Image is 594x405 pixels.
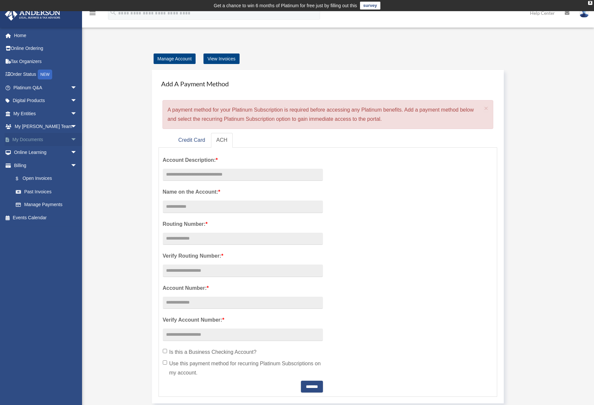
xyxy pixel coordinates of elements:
a: menu [89,11,96,17]
div: A payment method for your Platinum Subscription is required before accessing any Platinum benefit... [162,100,494,129]
label: Name on the Account: [163,187,323,197]
a: Online Ordering [5,42,87,55]
i: menu [89,9,96,17]
label: Account Number: [163,284,323,293]
input: Use this payment method for recurring Platinum Subscriptions on my account. [163,360,167,365]
a: Manage Payments [9,198,84,211]
span: $ [19,175,23,183]
span: arrow_drop_down [71,146,84,160]
a: Billingarrow_drop_down [5,159,87,172]
a: Order StatusNEW [5,68,87,81]
span: arrow_drop_down [71,133,84,146]
label: Routing Number: [163,220,323,229]
label: Is this a Business Checking Account? [163,348,323,357]
label: Verify Routing Number: [163,251,323,261]
div: NEW [38,70,52,79]
a: Online Learningarrow_drop_down [5,146,87,159]
a: View Invoices [203,53,239,64]
a: Events Calendar [5,211,87,224]
a: My Documentsarrow_drop_down [5,133,87,146]
a: survey [360,2,380,10]
a: Home [5,29,87,42]
a: My Entitiesarrow_drop_down [5,107,87,120]
input: Is this a Business Checking Account? [163,349,167,353]
a: Credit Card [173,133,210,148]
i: search [110,9,117,16]
div: Get a chance to win 6 months of Platinum for free just by filling out this [214,2,357,10]
a: Past Invoices [9,185,87,198]
label: Account Description: [163,156,323,165]
div: close [588,1,592,5]
label: Use this payment method for recurring Platinum Subscriptions on my account. [163,359,323,377]
img: User Pic [579,8,589,18]
span: arrow_drop_down [71,94,84,108]
h4: Add A Payment Method [159,76,498,91]
a: My [PERSON_NAME] Teamarrow_drop_down [5,120,87,133]
span: × [484,104,488,112]
a: Digital Productsarrow_drop_down [5,94,87,107]
img: Anderson Advisors Platinum Portal [3,8,62,21]
a: Tax Organizers [5,55,87,68]
a: Manage Account [154,53,196,64]
a: Platinum Q&Aarrow_drop_down [5,81,87,94]
span: arrow_drop_down [71,81,84,95]
a: ACH [211,133,233,148]
button: Close [484,105,488,112]
span: arrow_drop_down [71,107,84,120]
span: arrow_drop_down [71,120,84,134]
label: Verify Account Number: [163,315,323,325]
span: arrow_drop_down [71,159,84,172]
a: $Open Invoices [9,172,87,185]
